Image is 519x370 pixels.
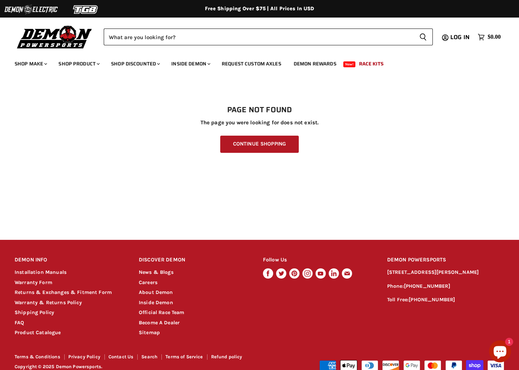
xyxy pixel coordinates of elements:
[447,34,474,41] a: Log in
[487,340,513,364] inbox-online-store-chat: Shopify online store chat
[343,61,356,67] span: New!
[58,3,113,16] img: TGB Logo 2
[15,252,125,269] h2: DEMON INFO
[141,354,157,359] a: Search
[139,252,249,269] h2: DISCOVER DEMON
[53,56,104,71] a: Shop Product
[15,269,66,275] a: Installation Manuals
[104,29,433,45] form: Product
[15,320,24,326] a: FAQ
[166,56,215,71] a: Inside Demon
[15,24,95,50] img: Demon Powersports
[211,354,243,359] a: Refund policy
[15,354,273,362] nav: Footer
[9,53,499,71] ul: Main menu
[387,282,504,291] p: Phone:
[4,3,58,16] img: Demon Electric Logo 2
[404,283,450,289] a: [PHONE_NUMBER]
[288,56,342,71] a: Demon Rewards
[139,279,157,286] a: Careers
[474,32,504,42] a: $0.00
[413,29,433,45] button: Search
[488,34,501,41] span: $0.00
[139,289,173,295] a: About Demon
[15,289,112,295] a: Returns & Exchanges & Fitment Form
[139,329,160,336] a: Sitemap
[104,29,413,45] input: Search
[387,252,504,269] h2: DEMON POWERSPORTS
[15,309,54,316] a: Shipping Policy
[139,299,173,306] a: Inside Demon
[409,297,455,303] a: [PHONE_NUMBER]
[15,279,52,286] a: Warranty Form
[68,354,100,359] a: Privacy Policy
[450,33,470,42] span: Log in
[15,329,61,336] a: Product Catalogue
[15,120,504,126] p: The page you were looking for does not exist.
[15,299,82,306] a: Warranty & Returns Policy
[139,320,180,326] a: Become A Dealer
[139,309,184,316] a: Official Race Team
[15,364,273,370] p: Copyright © 2025 Demon Powersports.
[354,56,389,71] a: Race Kits
[263,252,373,269] h2: Follow Us
[387,296,504,304] p: Toll Free:
[9,56,51,71] a: Shop Make
[220,136,299,153] a: Continue Shopping
[387,268,504,277] p: [STREET_ADDRESS][PERSON_NAME]
[106,56,164,71] a: Shop Discounted
[108,354,134,359] a: Contact Us
[139,269,173,275] a: News & Blogs
[216,56,287,71] a: Request Custom Axles
[15,106,504,114] h1: Page not found
[15,354,60,359] a: Terms & Conditions
[165,354,203,359] a: Terms of Service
